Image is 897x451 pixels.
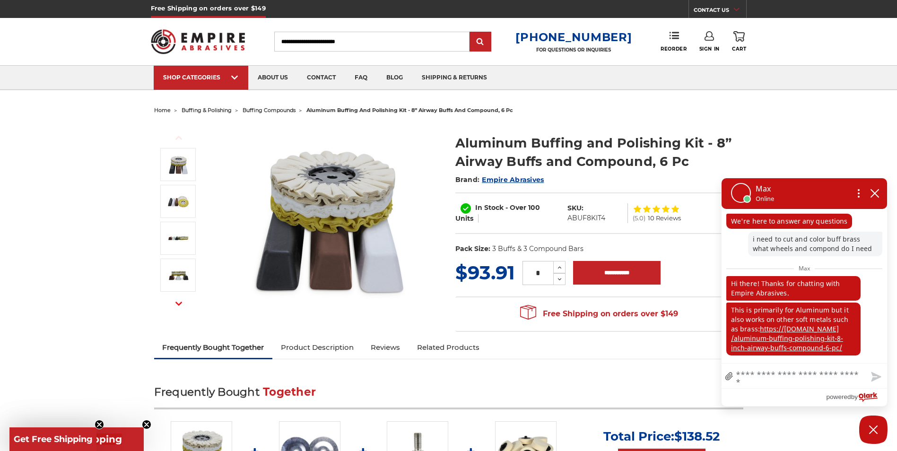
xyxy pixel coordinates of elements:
[515,47,632,53] p: FOR QUESTIONS OR INQUIRIES
[851,391,858,403] span: by
[505,203,526,212] span: - Over
[722,209,887,363] div: chat
[826,389,887,406] a: Powered by Olark
[455,244,490,254] dt: Pack Size:
[492,244,583,254] dd: 3 Buffs & 3 Compound Bars
[455,175,480,184] span: Brand:
[528,203,540,212] span: 100
[306,107,513,113] span: aluminum buffing and polishing kit - 8” airway buffs and compound, 6 pc
[794,262,815,274] span: Max
[248,66,297,90] a: about us
[345,66,377,90] a: faq
[166,263,190,287] img: Aluminum Buffing and Polishing Kit - 8” Airway Buffs and Compound, 6 Pc
[9,427,96,451] div: Get Free ShippingClose teaser
[154,107,171,113] a: home
[859,416,888,444] button: Close Chatbox
[409,337,488,358] a: Related Products
[9,427,144,451] div: Get Free ShippingClose teaser
[272,337,362,358] a: Product Description
[243,107,296,113] a: buffing compounds
[455,261,515,284] span: $93.91
[732,46,746,52] span: Cart
[166,226,190,250] img: Aluminum Buffing and Polishing Kit - 8” Airway Buffs and Compound, 6 Pc
[661,46,687,52] span: Reorder
[167,128,190,148] button: Previous
[850,185,867,201] button: Open chat options menu
[726,303,861,356] p: This is primarily for Aluminum but it also works on other soft metals such as brass:
[95,420,104,429] button: Close teaser
[726,276,861,301] p: Hi there! Thanks for chatting with Empire Abrasives.
[661,31,687,52] a: Reorder
[163,74,239,81] div: SHOP CATEGORIES
[567,213,605,223] dd: ABUF8KIT4
[867,186,882,200] button: close chatbox
[633,215,645,221] span: (5.0)
[166,190,190,213] img: Aluminum 8 inch airway buffing wheel and compound kit
[297,66,345,90] a: contact
[154,385,260,399] span: Frequently Bought
[482,175,544,184] a: Empire Abrasives
[377,66,412,90] a: blog
[166,153,190,176] img: 8 inch airway buffing wheel and compound kit for aluminum
[154,337,273,358] a: Frequently Bought Together
[648,215,681,221] span: 10 Reviews
[455,134,743,171] h1: Aluminum Buffing and Polishing Kit - 8” Airway Buffs and Compound, 6 Pc
[863,366,887,388] button: Send message
[412,66,496,90] a: shipping & returns
[455,214,473,223] span: Units
[475,203,504,212] span: In Stock
[235,124,424,313] img: 8 inch airway buffing wheel and compound kit for aluminum
[167,294,190,314] button: Next
[567,203,583,213] dt: SKU:
[756,183,774,194] p: Max
[471,33,490,52] input: Submit
[520,304,678,323] span: Free Shipping on orders over $149
[726,214,852,229] p: We're here to answer any questions
[732,31,746,52] a: Cart
[722,365,737,388] a: file upload
[731,324,843,352] a: https://[DOMAIN_NAME]/aluminum-buffing-polishing-kit-8-inch-airway-buffs-compound-6-pc/
[748,232,882,256] p: i need to cut and color buff brass what wheels and compond do I need
[362,337,409,358] a: Reviews
[14,434,93,444] span: Get Free Shipping
[515,30,632,44] a: [PHONE_NUMBER]
[151,23,245,60] img: Empire Abrasives
[182,107,232,113] a: buffing & polishing
[699,46,720,52] span: Sign In
[674,429,720,444] span: $138.52
[756,194,774,203] p: Online
[142,420,151,429] button: Close teaser
[826,391,851,403] span: powered
[721,178,888,407] div: olark chatbox
[694,5,746,18] a: CONTACT US
[603,429,720,444] p: Total Price:
[263,385,316,399] span: Together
